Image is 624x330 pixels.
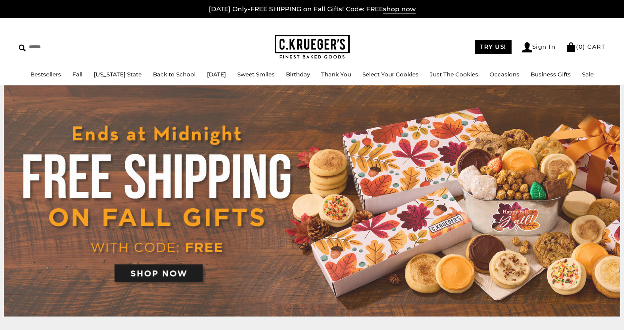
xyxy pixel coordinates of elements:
[30,71,61,78] a: Bestsellers
[489,71,519,78] a: Occasions
[94,71,142,78] a: [US_STATE] State
[4,85,620,317] img: C.Krueger's Special Offer
[153,71,196,78] a: Back to School
[566,42,576,52] img: Bag
[531,71,571,78] a: Business Gifts
[72,71,82,78] a: Fall
[579,43,583,50] span: 0
[430,71,478,78] a: Just The Cookies
[275,35,350,59] img: C.KRUEGER'S
[19,41,108,53] input: Search
[362,71,419,78] a: Select Your Cookies
[286,71,310,78] a: Birthday
[237,71,275,78] a: Sweet Smiles
[522,42,556,52] a: Sign In
[207,71,226,78] a: [DATE]
[19,45,26,52] img: Search
[522,42,532,52] img: Account
[475,40,512,54] a: TRY US!
[321,71,351,78] a: Thank You
[383,5,416,13] span: shop now
[566,43,605,50] a: (0) CART
[582,71,594,78] a: Sale
[209,5,416,13] a: [DATE] Only-FREE SHIPPING on Fall Gifts! Code: FREEshop now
